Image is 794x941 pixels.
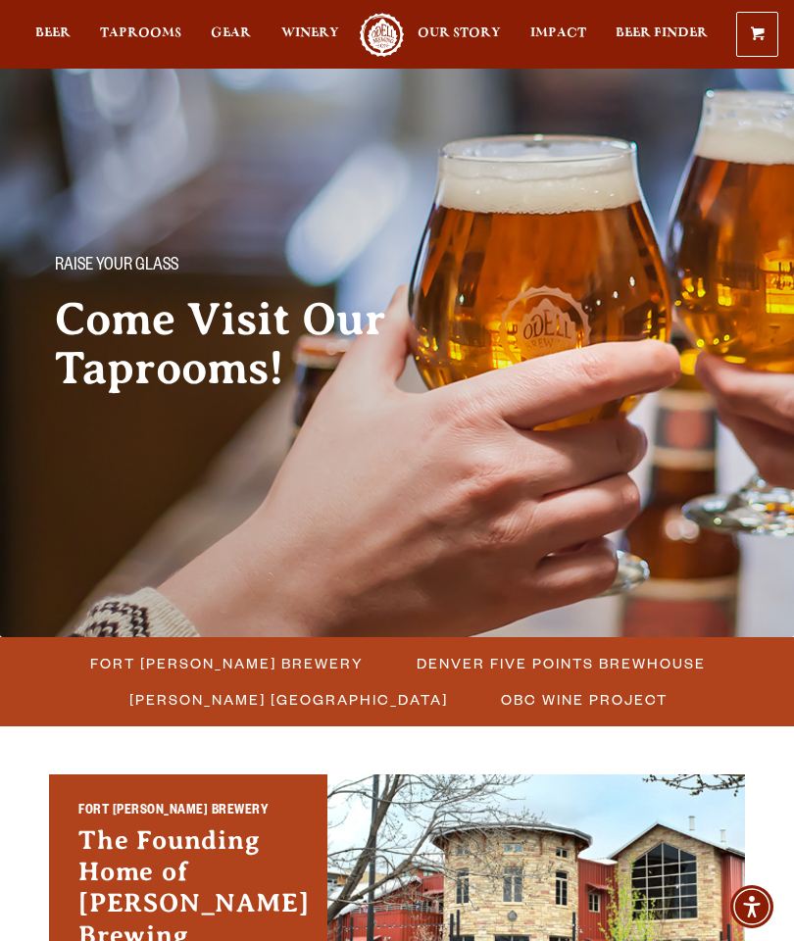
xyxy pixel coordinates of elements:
[281,13,339,57] a: Winery
[55,254,178,279] span: Raise your glass
[55,295,478,393] h2: Come Visit Our Taprooms!
[211,13,251,57] a: Gear
[78,649,373,677] a: Fort [PERSON_NAME] Brewery
[281,25,339,41] span: Winery
[616,13,708,57] a: Beer Finder
[100,25,181,41] span: Taprooms
[100,13,181,57] a: Taprooms
[417,649,706,677] span: Denver Five Points Brewhouse
[530,13,586,57] a: Impact
[129,685,448,714] span: [PERSON_NAME] [GEOGRAPHIC_DATA]
[418,13,501,57] a: Our Story
[211,25,251,41] span: Gear
[489,685,677,714] a: OBC Wine Project
[616,25,708,41] span: Beer Finder
[418,25,501,41] span: Our Story
[78,802,298,824] h2: Fort [PERSON_NAME] Brewery
[35,13,71,57] a: Beer
[358,13,407,57] a: Odell Home
[118,685,458,714] a: [PERSON_NAME] [GEOGRAPHIC_DATA]
[90,649,364,677] span: Fort [PERSON_NAME] Brewery
[730,885,773,928] div: Accessibility Menu
[530,25,586,41] span: Impact
[501,685,668,714] span: OBC Wine Project
[405,649,716,677] a: Denver Five Points Brewhouse
[35,25,71,41] span: Beer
